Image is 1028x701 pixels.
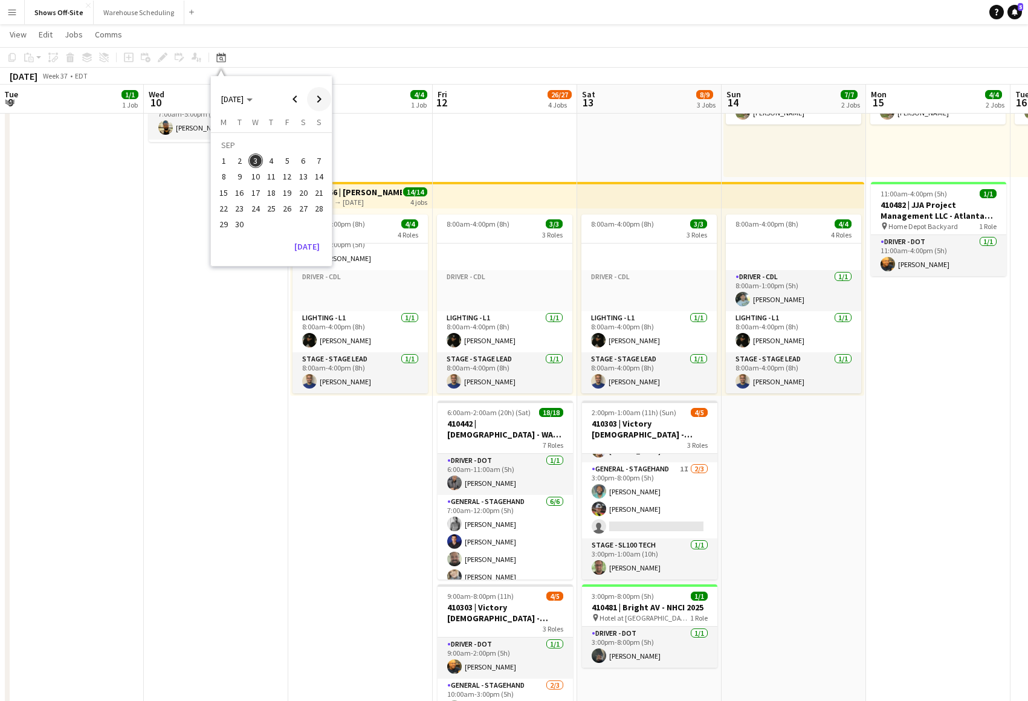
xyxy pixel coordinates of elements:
[216,186,231,200] span: 15
[248,201,263,216] button: 24-09-2025
[311,153,327,169] button: 07-09-2025
[438,401,573,580] app-job-card: 6:00am-2:00am (20h) (Sat)18/18410442 | [DEMOGRAPHIC_DATA] - WAVE College Ministry 20257 RolesDriv...
[312,198,402,207] div: [DATE] → [DATE]
[149,99,284,140] app-card-role: Audio - A11/17:00am-5:00pm (10h)[PERSON_NAME]
[280,201,294,216] span: 26
[436,95,447,109] span: 12
[264,170,279,184] span: 11
[231,169,247,184] button: 09-09-2025
[252,117,259,128] span: W
[248,185,263,201] button: 17-09-2025
[696,90,713,99] span: 8/9
[238,117,242,128] span: T
[1007,5,1022,19] a: 5
[25,1,94,24] button: Shows Off-Site
[60,27,88,42] a: Jobs
[279,201,295,216] button: 26-09-2025
[221,94,244,105] span: [DATE]
[411,100,427,109] div: 1 Job
[4,89,18,100] span: Tue
[871,235,1006,276] app-card-role: Driver - DOT1/111:00am-4:00pm (5h)[PERSON_NAME]
[307,87,331,111] button: Next month
[542,230,563,239] span: 3 Roles
[216,201,231,216] span: 22
[548,90,572,99] span: 26/27
[581,229,717,270] app-card-role-placeholder: Driver - CDL
[95,29,122,40] span: Comms
[437,352,572,393] app-card-role: Stage - Stage Lead1/18:00am-4:00pm (8h)[PERSON_NAME]
[5,27,31,42] a: View
[285,117,289,128] span: F
[231,185,247,201] button: 16-09-2025
[437,215,572,393] app-job-card: 8:00am-4:00pm (8h)3/33 Roles[PERSON_NAME]Driver - CDLDriver - CDLLighting - L11/18:00am-4:00pm (8...
[216,217,231,231] span: 29
[687,441,708,450] span: 3 Roles
[293,352,428,393] app-card-role: Stage - Stage Lead1/18:00am-4:00pm (8h)[PERSON_NAME]
[726,89,741,100] span: Sun
[248,169,263,184] button: 10-09-2025
[687,230,707,239] span: 3 Roles
[216,185,231,201] button: 15-09-2025
[311,201,327,216] button: 28-09-2025
[90,27,127,42] a: Comms
[263,201,279,216] button: 25-09-2025
[871,182,1006,276] app-job-card: 11:00am-4:00pm (5h)1/1410482 | JJA Project Management LLC - Atlanta Food & Wine Festival - Home D...
[437,229,572,270] app-card-role-placeholder: Driver - CDL
[231,201,247,216] button: 23-09-2025
[581,352,717,393] app-card-role: Stage - Stage Lead1/18:00am-4:00pm (8h)[PERSON_NAME]
[582,538,717,580] app-card-role: Stage - SL100 Tech1/13:00pm-1:00am (10h)[PERSON_NAME]
[582,584,717,668] app-job-card: 3:00pm-8:00pm (5h)1/1410481 | Bright AV - NHCI 2025 Hotel at [GEOGRAPHIC_DATA]1 RoleDriver - DOT1...
[280,170,294,184] span: 12
[591,219,654,228] span: 8:00am-4:00pm (8h)
[580,95,595,109] span: 13
[437,311,572,352] app-card-role: Lighting - L11/18:00am-4:00pm (8h)[PERSON_NAME]
[216,153,231,169] button: 01-09-2025
[735,219,798,228] span: 8:00am-4:00pm (8h)
[75,71,88,80] div: EDT
[581,311,717,352] app-card-role: Lighting - L11/18:00am-4:00pm (8h)[PERSON_NAME]
[410,90,427,99] span: 4/4
[216,153,231,168] span: 1
[980,189,997,198] span: 1/1
[283,87,307,111] button: Previous month
[312,153,326,168] span: 7
[581,215,717,393] div: 8:00am-4:00pm (8h)3/33 Roles[PERSON_NAME]Driver - CDLDriver - CDLLighting - L11/18:00am-4:00pm (8...
[543,624,563,633] span: 3 Roles
[582,89,595,100] span: Sat
[279,169,295,184] button: 12-09-2025
[697,100,716,109] div: 3 Jobs
[280,153,294,168] span: 5
[65,29,83,40] span: Jobs
[122,100,138,109] div: 1 Job
[543,441,563,450] span: 7 Roles
[263,153,279,169] button: 04-09-2025
[293,311,428,352] app-card-role: Lighting - L11/18:00am-4:00pm (8h)[PERSON_NAME]
[582,418,717,440] h3: 410303 | Victory [DEMOGRAPHIC_DATA] - Volunteer Appreciation Event
[312,186,326,200] span: 21
[835,219,852,228] span: 4/4
[592,408,676,417] span: 2:00pm-1:00am (11h) (Sun)
[438,638,573,679] app-card-role: Driver - DOT1/19:00am-2:00pm (5h)[PERSON_NAME]
[149,140,284,181] app-card-role: Video - TD/ Show Caller1/1
[690,613,708,622] span: 1 Role
[438,495,573,624] app-card-role: General - Stagehand6/67:00am-12:00pm (5h)[PERSON_NAME][PERSON_NAME][PERSON_NAME][PERSON_NAME]
[248,186,263,200] span: 17
[539,408,563,417] span: 18/18
[869,95,887,109] span: 15
[280,186,294,200] span: 19
[248,153,263,168] span: 3
[1018,3,1023,11] span: 5
[233,170,247,184] span: 9
[582,627,717,668] app-card-role: Driver - DOT1/13:00pm-8:00pm (5h)[PERSON_NAME]
[582,401,717,580] app-job-card: 2:00pm-1:00am (11h) (Sun)4/5410303 | Victory [DEMOGRAPHIC_DATA] - Volunteer Appreciation Event3 R...
[94,1,184,24] button: Warehouse Scheduling
[311,169,327,184] button: 14-09-2025
[691,408,708,417] span: 4/5
[216,201,231,216] button: 22-09-2025
[985,90,1002,99] span: 4/4
[264,153,279,168] span: 4
[296,186,311,200] span: 20
[725,95,741,109] span: 14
